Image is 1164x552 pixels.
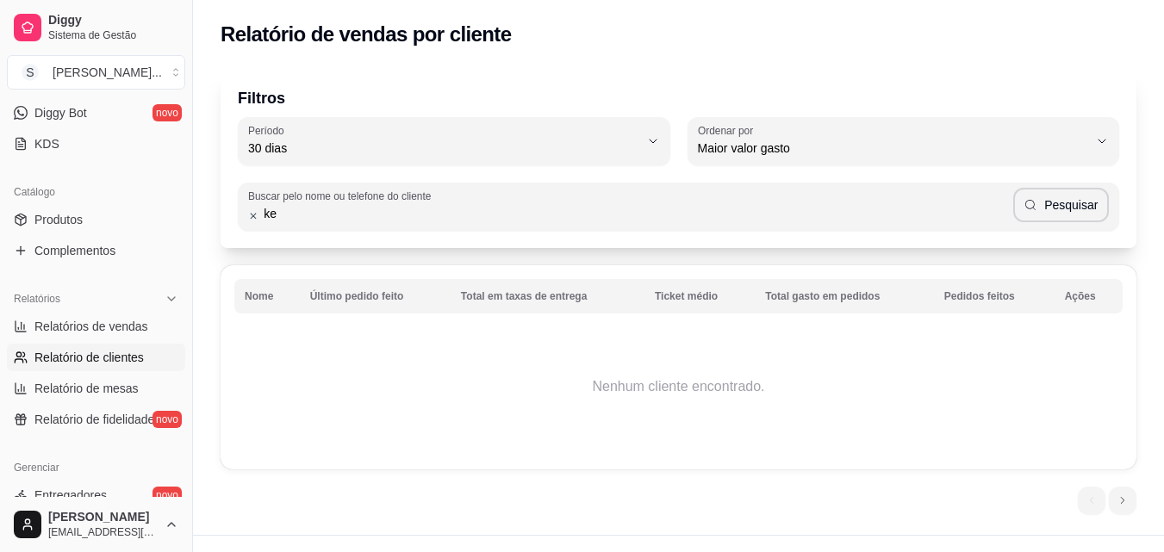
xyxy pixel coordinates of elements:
[48,525,158,539] span: [EMAIL_ADDRESS][DOMAIN_NAME]
[7,504,185,545] button: [PERSON_NAME][EMAIL_ADDRESS][DOMAIN_NAME]
[248,189,437,203] label: Buscar pelo nome ou telefone do cliente
[7,344,185,371] a: Relatório de clientes
[7,130,185,158] a: KDS
[755,279,933,313] th: Total gasto em pedidos
[234,318,1123,456] td: Nenhum cliente encontrado.
[698,123,759,138] label: Ordenar por
[53,64,162,81] div: [PERSON_NAME] ...
[7,406,185,433] a: Relatório de fidelidadenovo
[1109,487,1136,514] li: next page button
[248,140,639,157] span: 30 dias
[7,206,185,233] a: Produtos
[1069,478,1145,523] nav: pagination navigation
[48,510,158,525] span: [PERSON_NAME]
[234,279,300,313] th: Nome
[1013,188,1109,222] button: Pesquisar
[7,454,185,481] div: Gerenciar
[258,205,1012,222] input: Buscar pelo nome ou telefone do cliente
[34,380,139,397] span: Relatório de mesas
[221,21,512,48] h2: Relatório de vendas por cliente
[644,279,755,313] th: Ticket médio
[7,178,185,206] div: Catálogo
[698,140,1089,157] span: Maior valor gasto
[34,104,87,121] span: Diggy Bot
[34,487,107,504] span: Entregadores
[7,375,185,402] a: Relatório de mesas
[7,313,185,340] a: Relatórios de vendas
[238,86,1119,110] p: Filtros
[34,411,154,428] span: Relatório de fidelidade
[48,13,178,28] span: Diggy
[7,237,185,264] a: Complementos
[300,279,451,313] th: Último pedido feito
[7,481,185,509] a: Entregadoresnovo
[248,123,289,138] label: Período
[22,64,39,81] span: S
[34,318,148,335] span: Relatórios de vendas
[34,349,144,366] span: Relatório de clientes
[48,28,178,42] span: Sistema de Gestão
[451,279,644,313] th: Total em taxas de entrega
[34,211,83,228] span: Produtos
[14,292,60,306] span: Relatórios
[934,279,1055,313] th: Pedidos feitos
[7,55,185,90] button: Select a team
[238,117,670,165] button: Período30 dias
[1055,279,1123,313] th: Ações
[34,135,59,152] span: KDS
[688,117,1120,165] button: Ordenar porMaior valor gasto
[7,99,185,127] a: Diggy Botnovo
[7,7,185,48] a: DiggySistema de Gestão
[34,242,115,259] span: Complementos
